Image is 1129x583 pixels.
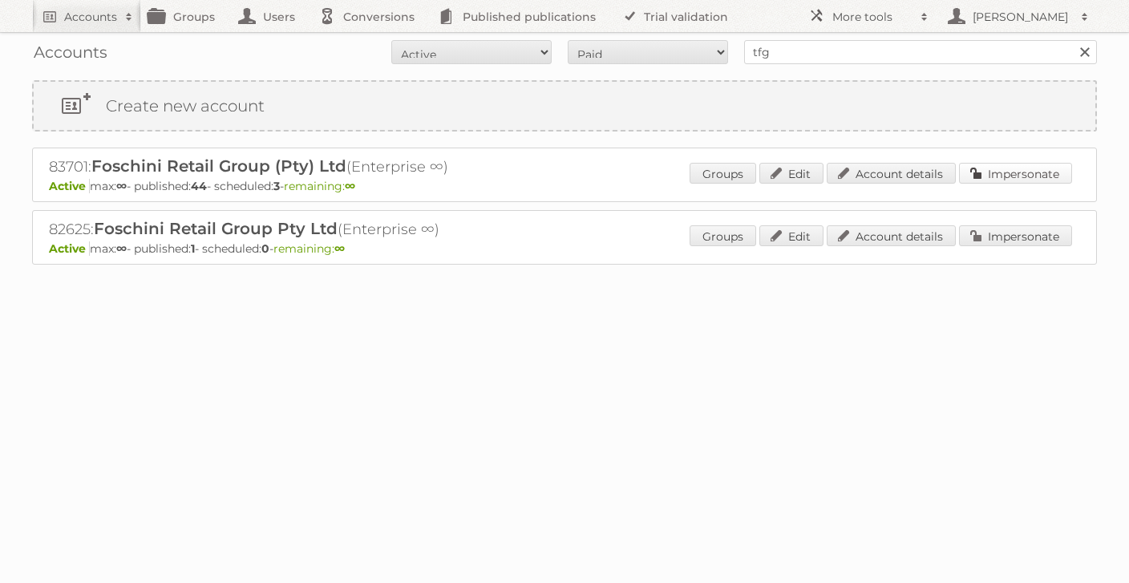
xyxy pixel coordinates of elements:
[261,241,269,256] strong: 0
[191,179,207,193] strong: 44
[284,179,355,193] span: remaining:
[273,179,280,193] strong: 3
[827,163,956,184] a: Account details
[690,225,756,246] a: Groups
[116,179,127,193] strong: ∞
[91,156,346,176] span: Foschini Retail Group (Pty) Ltd
[49,219,610,240] h2: 82625: (Enterprise ∞)
[690,163,756,184] a: Groups
[49,156,610,177] h2: 83701: (Enterprise ∞)
[959,163,1072,184] a: Impersonate
[34,82,1095,130] a: Create new account
[345,179,355,193] strong: ∞
[94,219,338,238] span: Foschini Retail Group Pty Ltd
[334,241,345,256] strong: ∞
[759,163,823,184] a: Edit
[64,9,117,25] h2: Accounts
[832,9,913,25] h2: More tools
[49,179,90,193] span: Active
[969,9,1073,25] h2: [PERSON_NAME]
[49,241,90,256] span: Active
[827,225,956,246] a: Account details
[49,241,1080,256] p: max: - published: - scheduled: -
[116,241,127,256] strong: ∞
[959,225,1072,246] a: Impersonate
[191,241,195,256] strong: 1
[273,241,345,256] span: remaining:
[49,179,1080,193] p: max: - published: - scheduled: -
[759,225,823,246] a: Edit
